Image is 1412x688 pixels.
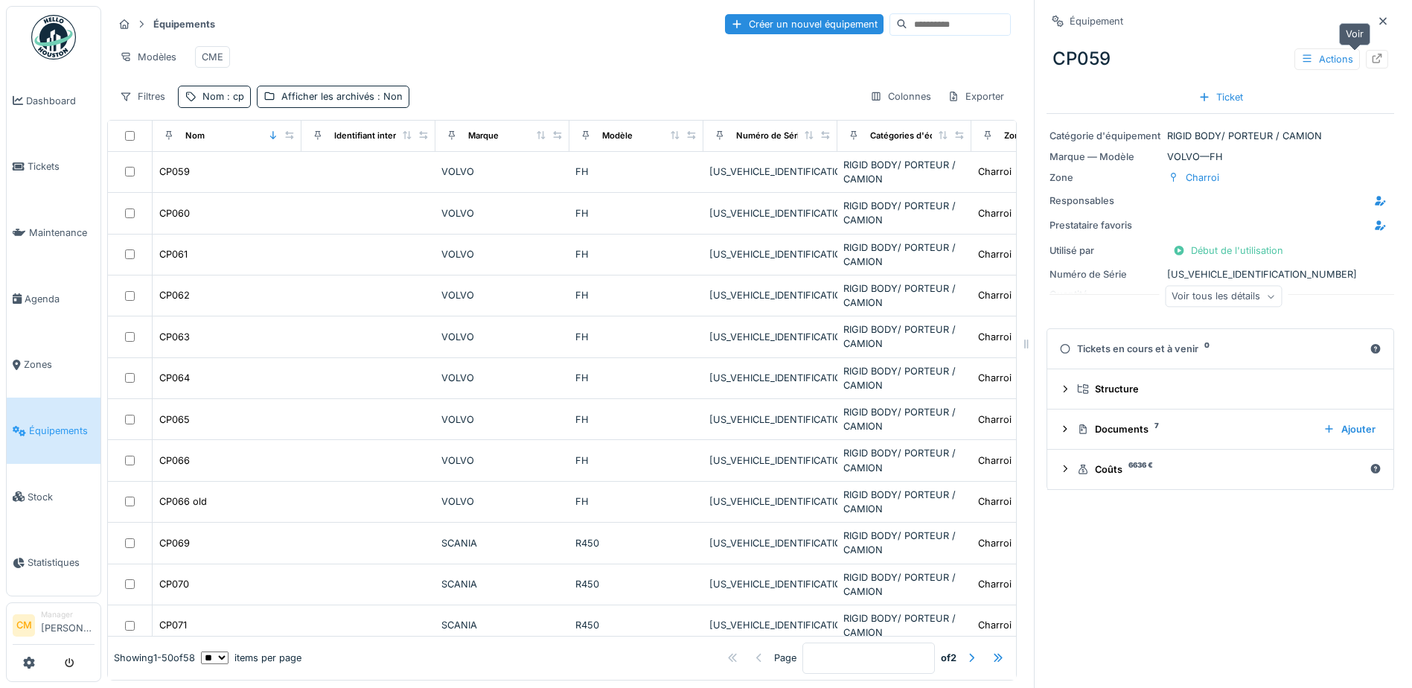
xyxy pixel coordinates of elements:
[24,357,95,372] span: Zones
[978,577,1012,591] div: Charroi
[224,91,244,102] span: : cp
[1077,382,1376,396] div: Structure
[159,165,190,179] div: CP059
[159,247,188,261] div: CP061
[185,130,205,142] div: Nom
[843,529,965,557] div: RIGID BODY/ PORTEUR / CAMION
[7,530,100,596] a: Statistiques
[1053,335,1387,363] summary: Tickets en cours et à venir0
[441,618,563,632] div: SCANIA
[441,330,563,344] div: VOLVO
[575,165,697,179] div: FH
[201,651,301,665] div: items per page
[441,206,563,220] div: VOLVO
[575,413,697,427] div: FH
[147,17,221,31] strong: Équipements
[468,130,499,142] div: Marque
[13,609,95,645] a: CM Manager[PERSON_NAME]
[1050,150,1391,164] div: VOLVO — FH
[281,89,403,103] div: Afficher les archivés
[1192,87,1249,107] div: Ticket
[1050,218,1161,232] div: Prestataire favoris
[159,371,190,385] div: CP064
[709,577,831,591] div: [US_VEHICLE_IDENTIFICATION_NUMBER]
[41,609,95,641] li: [PERSON_NAME]
[113,86,172,107] div: Filtres
[1050,129,1391,143] div: RIGID BODY/ PORTEUR / CAMION
[941,651,956,665] strong: of 2
[334,130,406,142] div: Identifiant interne
[870,130,974,142] div: Catégories d'équipement
[1077,462,1364,477] div: Coûts
[1053,415,1387,443] summary: Documents7Ajouter
[725,14,884,34] div: Créer un nouvel équipement
[7,266,100,332] a: Agenda
[575,371,697,385] div: FH
[1186,171,1219,185] div: Charroi
[7,134,100,200] a: Tickets
[1070,14,1123,28] div: Équipement
[28,555,95,570] span: Statistiques
[1050,150,1161,164] div: Marque — Modèle
[441,247,563,261] div: VOLVO
[29,226,95,240] span: Maintenance
[602,130,633,142] div: Modèle
[1050,194,1161,208] div: Responsables
[159,288,190,302] div: CP062
[31,15,76,60] img: Badge_color-CXgf-gQk.svg
[1050,129,1161,143] div: Catégorie d'équipement
[978,494,1012,509] div: Charroi
[843,488,965,516] div: RIGID BODY/ PORTEUR / CAMION
[843,570,965,599] div: RIGID BODY/ PORTEUR / CAMION
[978,247,1012,261] div: Charroi
[863,86,938,107] div: Colonnes
[709,618,831,632] div: [US_VEHICLE_IDENTIFICATION_NUMBER]
[709,288,831,302] div: [US_VEHICLE_IDENTIFICATION_NUMBER]
[441,536,563,550] div: SCANIA
[1167,241,1289,261] div: Début de l'utilisation
[709,206,831,220] div: [US_VEHICLE_IDENTIFICATION_NUMBER]
[843,199,965,227] div: RIGID BODY/ PORTEUR / CAMION
[13,614,35,637] li: CM
[978,413,1012,427] div: Charroi
[941,86,1011,107] div: Exporter
[575,288,697,302] div: FH
[159,618,187,632] div: CP071
[1165,286,1282,308] div: Voir tous les détails
[7,398,100,464] a: Équipements
[374,91,403,102] span: : Non
[736,130,805,142] div: Numéro de Série
[978,165,1012,179] div: Charroi
[774,651,796,665] div: Page
[26,94,95,108] span: Dashboard
[978,453,1012,468] div: Charroi
[1004,130,1025,142] div: Zone
[575,494,697,509] div: FH
[159,453,190,468] div: CP066
[575,206,697,220] div: FH
[41,609,95,620] div: Manager
[25,292,95,306] span: Agenda
[28,159,95,173] span: Tickets
[1050,267,1161,281] div: Numéro de Série
[441,413,563,427] div: VOLVO
[978,371,1012,385] div: Charroi
[843,241,965,269] div: RIGID BODY/ PORTEUR / CAMION
[843,322,965,351] div: RIGID BODY/ PORTEUR / CAMION
[7,68,100,134] a: Dashboard
[7,200,100,266] a: Maintenance
[159,494,207,509] div: CP066 old
[575,618,697,632] div: R450
[709,413,831,427] div: [US_VEHICLE_IDENTIFICATION_NUMBER]
[575,247,697,261] div: FH
[1050,171,1161,185] div: Zone
[159,536,190,550] div: CP069
[159,330,190,344] div: CP063
[159,413,190,427] div: CP065
[28,490,95,504] span: Stock
[978,618,1012,632] div: Charroi
[709,453,831,468] div: [US_VEHICLE_IDENTIFICATION_NUMBER]
[7,332,100,398] a: Zones
[159,577,189,591] div: CP070
[1339,23,1370,45] div: Voir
